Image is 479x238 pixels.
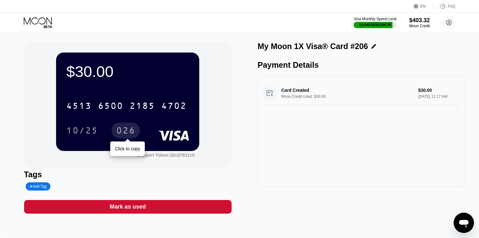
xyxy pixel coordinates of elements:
[62,98,190,114] div: 4513650021854702
[110,203,146,210] div: Mark as used
[66,63,189,80] div: $30.00
[98,102,123,112] div: 6500
[116,126,135,136] div: 026
[137,153,195,158] div: Support Token:32cd7921c0
[258,42,368,51] div: My Moon 1X Visa® Card #206
[24,170,232,179] div: Tags
[258,60,465,70] div: Payment Details
[66,126,98,136] div: 10/25
[66,102,92,112] div: 4513
[130,102,155,112] div: 2185
[409,17,430,28] div: $403.32Moon Credit
[420,4,426,9] div: EN
[61,122,103,138] div: 10/25
[29,184,47,189] div: Add Tag
[137,153,195,158] div: Support Token: 32cd7921c0
[354,17,396,28] div: Visa Monthly Spend Limit$3,649.82/$4,000.00
[454,213,474,233] iframe: Кнопка, открывающая окно обмена сообщениями; идет разговор
[112,122,140,138] div: 026
[409,17,430,24] div: $403.32
[414,3,433,9] div: EN
[448,4,455,9] div: FAQ
[115,146,140,151] div: Click to copy
[359,23,391,27] div: $3,649.82 / $4,000.00
[409,24,430,28] div: Moon Credit
[433,3,455,9] div: FAQ
[24,200,232,214] div: Mark as used
[161,102,187,112] div: 4702
[354,17,396,21] div: Visa Monthly Spend Limit
[26,182,50,191] div: Add Tag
